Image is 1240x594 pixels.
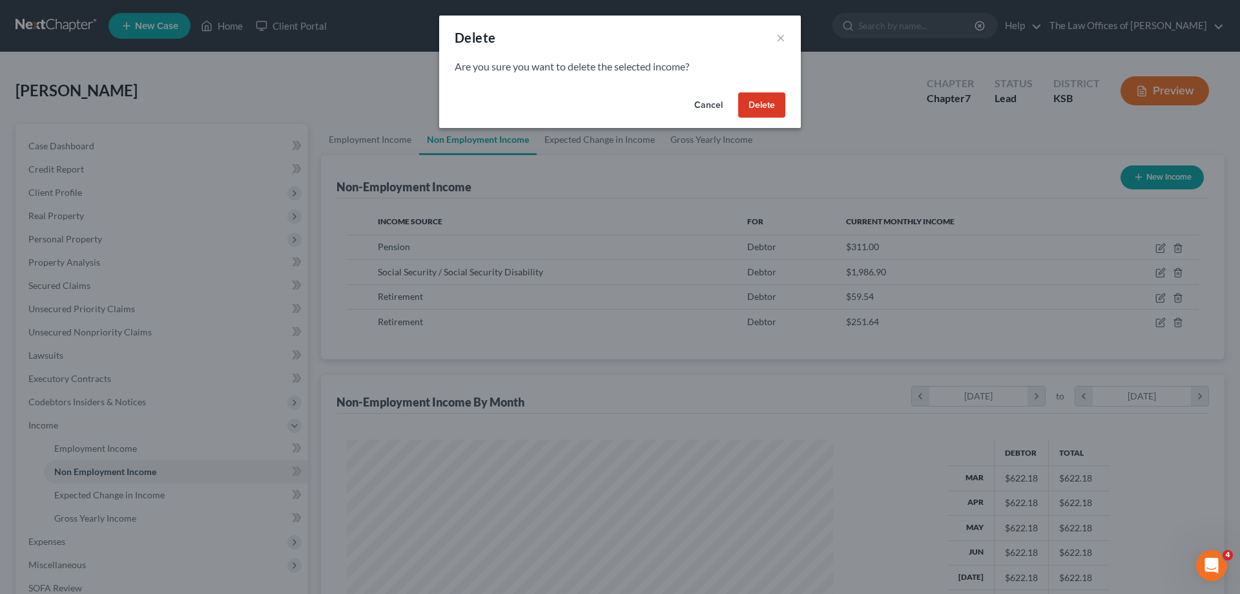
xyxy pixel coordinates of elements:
[684,92,733,118] button: Cancel
[1196,550,1227,581] iframe: Intercom live chat
[455,28,495,47] div: Delete
[738,92,785,118] button: Delete
[1223,550,1233,560] span: 4
[455,59,785,74] p: Are you sure you want to delete the selected income?
[776,30,785,45] button: ×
